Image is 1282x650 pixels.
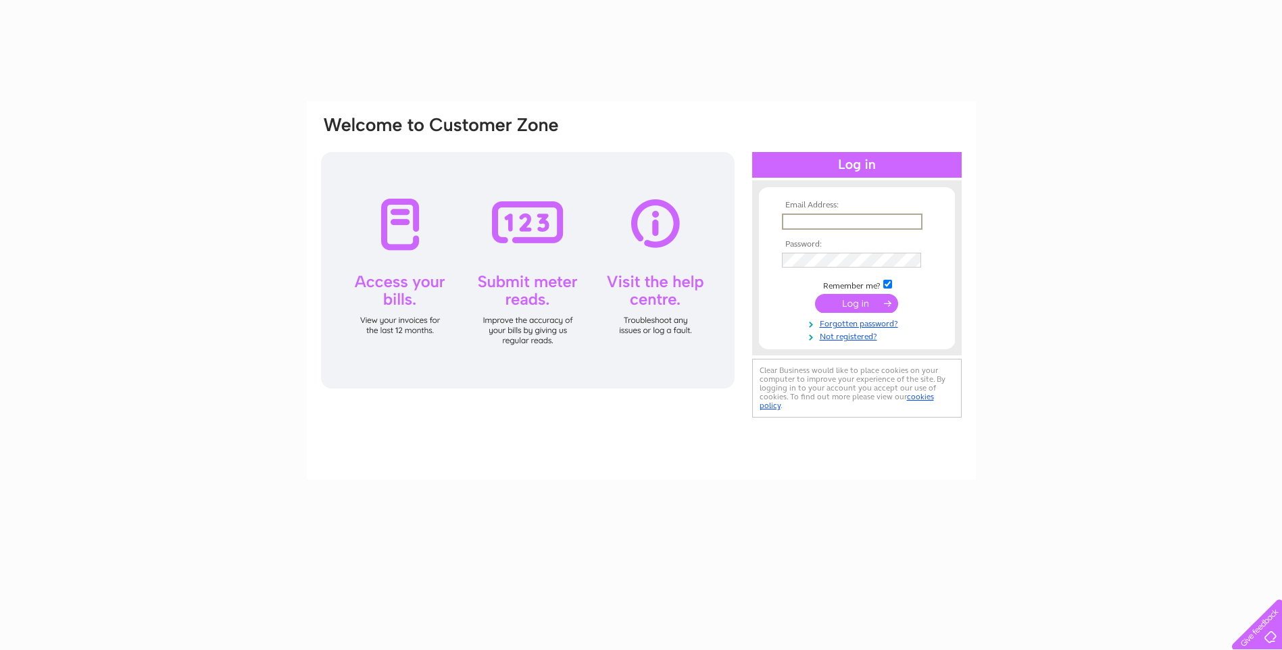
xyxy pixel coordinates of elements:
[782,329,935,342] a: Not registered?
[779,278,935,291] td: Remember me?
[782,316,935,329] a: Forgotten password?
[779,240,935,249] th: Password:
[760,392,934,410] a: cookies policy
[752,359,962,418] div: Clear Business would like to place cookies on your computer to improve your experience of the sit...
[815,294,898,313] input: Submit
[779,201,935,210] th: Email Address:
